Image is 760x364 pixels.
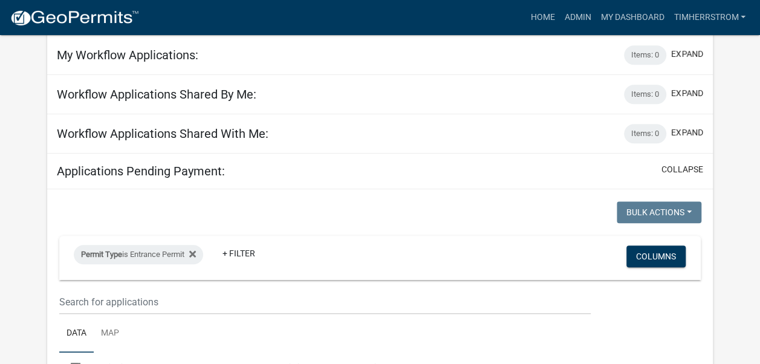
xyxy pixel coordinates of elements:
button: expand [671,126,703,139]
h5: My Workflow Applications: [57,48,198,62]
button: expand [671,87,703,100]
div: Items: 0 [624,45,666,65]
div: Items: 0 [624,124,666,143]
h5: Workflow Applications Shared With Me: [57,126,268,141]
h5: Workflow Applications Shared By Me: [57,87,256,102]
a: Admin [559,6,596,29]
a: TimHerrstrom [669,6,750,29]
button: Columns [626,245,686,267]
h5: Applications Pending Payment: [57,164,225,178]
div: is Entrance Permit [74,245,203,264]
button: expand [671,48,703,60]
a: Data [59,314,94,353]
span: Permit Type [81,250,122,259]
button: Bulk Actions [617,201,701,223]
input: Search for applications [59,290,591,314]
a: Map [94,314,126,353]
button: collapse [661,163,703,176]
div: Items: 0 [624,85,666,104]
a: + Filter [213,242,265,264]
a: Home [525,6,559,29]
a: My Dashboard [596,6,669,29]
